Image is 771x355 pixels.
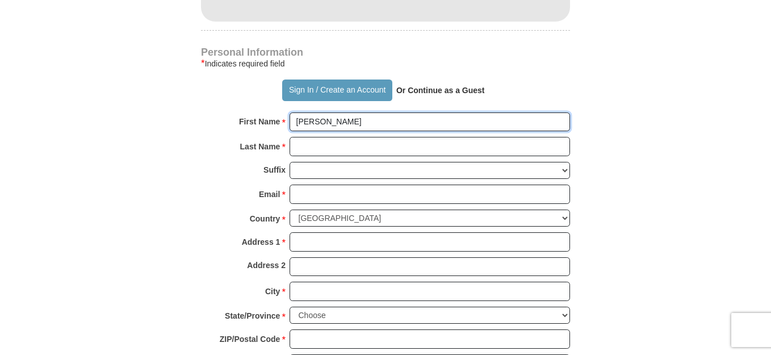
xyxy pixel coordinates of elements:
strong: Email [259,186,280,202]
strong: Suffix [263,162,286,178]
strong: First Name [239,114,280,130]
strong: Last Name [240,139,280,154]
div: Indicates required field [201,57,570,70]
h4: Personal Information [201,48,570,57]
strong: Or Continue as a Guest [396,86,485,95]
strong: Country [250,211,280,227]
strong: State/Province [225,308,280,324]
strong: ZIP/Postal Code [220,331,280,347]
button: Sign In / Create an Account [282,80,392,101]
strong: City [265,283,280,299]
strong: Address 2 [247,257,286,273]
strong: Address 1 [242,234,280,250]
